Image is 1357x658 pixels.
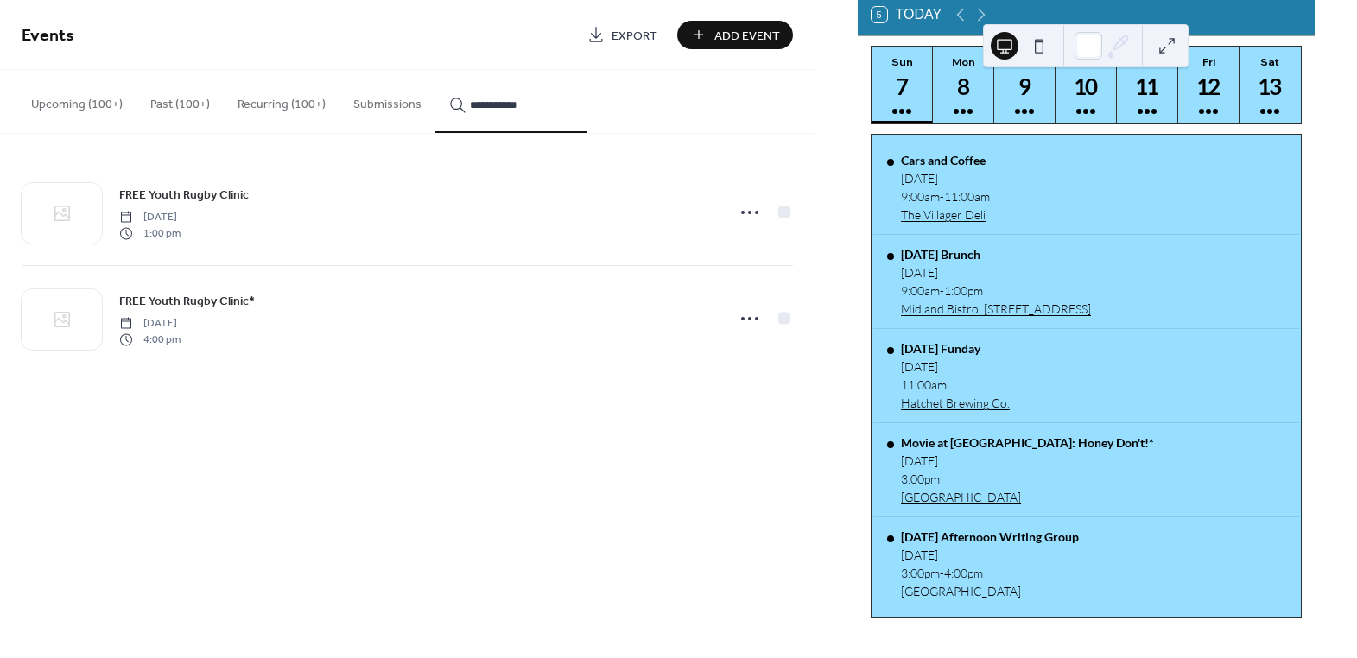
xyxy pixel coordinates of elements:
[901,153,990,168] div: Cars and Coffee
[1011,73,1039,101] div: 9
[119,293,255,311] span: FREE Youth Rugby Clinic*
[119,187,249,205] span: FREE Youth Rugby Clinic
[119,225,181,241] span: 1:00 pm
[1133,73,1162,101] div: 11
[901,435,1154,450] div: Movie at [GEOGRAPHIC_DATA]: Honey Don't!*
[119,210,181,225] span: [DATE]
[1195,73,1223,101] div: 12
[877,55,928,68] div: Sun
[901,395,1010,410] a: Hatchet Brewing Co.
[339,70,435,131] button: Submissions
[901,189,940,204] span: 9:00am
[714,27,780,45] span: Add Event
[901,359,1010,374] div: [DATE]
[119,316,181,332] span: [DATE]
[901,247,1091,262] div: [DATE] Brunch
[901,566,940,580] span: 3:00pm
[944,189,990,204] span: 11:00am
[224,70,339,131] button: Recurring (100+)
[136,70,224,131] button: Past (100+)
[901,471,1154,486] div: 3:00pm
[901,301,1091,316] a: Midland Bistro, [STREET_ADDRESS]
[1240,47,1301,123] button: Sat13
[574,21,670,49] a: Export
[872,47,933,123] button: Sun7
[940,566,944,580] span: -
[940,283,944,298] span: -
[1245,55,1296,68] div: Sat
[901,341,1010,356] div: [DATE] Funday
[901,265,1091,280] div: [DATE]
[1256,73,1284,101] div: 13
[119,185,249,205] a: FREE Youth Rugby Clinic
[1072,73,1100,101] div: 10
[119,332,181,347] span: 4:00 pm
[933,47,994,123] button: Mon8
[1183,55,1234,68] div: Fri
[949,73,978,101] div: 8
[1178,47,1240,123] button: Fri12
[901,584,1079,598] a: [GEOGRAPHIC_DATA]
[901,283,940,298] span: 9:00am
[901,171,990,186] div: [DATE]
[901,547,1079,562] div: [DATE]
[612,27,657,45] span: Export
[901,377,1010,392] div: 11:00am
[944,566,983,580] span: 4:00pm
[901,207,990,222] a: The Villager Deli
[994,47,1056,123] button: Tue9
[901,453,1154,468] div: [DATE]
[888,73,916,101] div: 7
[901,529,1079,544] div: [DATE] Afternoon Writing Group
[677,21,793,49] button: Add Event
[1056,47,1117,123] button: Wed10
[1117,47,1178,123] button: Thu11
[866,3,948,27] button: 5Today
[944,283,983,298] span: 1:00pm
[119,291,255,311] a: FREE Youth Rugby Clinic*
[938,55,989,68] div: Mon
[901,490,1154,504] a: [GEOGRAPHIC_DATA]
[17,70,136,131] button: Upcoming (100+)
[22,19,74,53] span: Events
[940,189,944,204] span: -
